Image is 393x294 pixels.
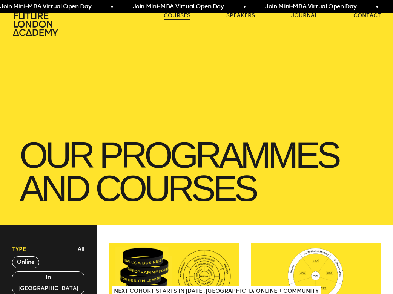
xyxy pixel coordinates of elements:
a: contact [353,12,381,20]
h1: our Programmes and courses [12,131,381,213]
span: • [243,2,245,11]
span: • [110,2,112,11]
span: Type [12,246,26,253]
a: journal [291,12,318,20]
button: Online [12,256,39,268]
button: All [76,244,86,255]
a: courses [164,12,190,20]
a: speakers [226,12,255,20]
span: • [375,2,377,11]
